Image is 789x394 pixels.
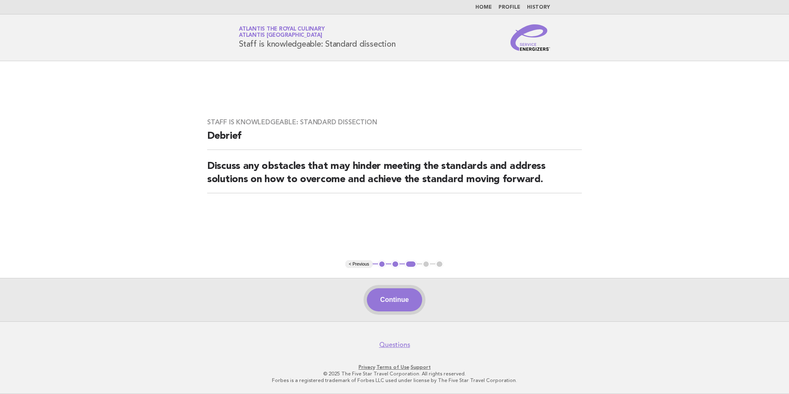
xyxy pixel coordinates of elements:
a: Atlantis the Royal CulinaryAtlantis [GEOGRAPHIC_DATA] [239,26,324,38]
p: Forbes is a registered trademark of Forbes LLC used under license by The Five Star Travel Corpora... [142,377,647,384]
p: © 2025 The Five Star Travel Corporation. All rights reserved. [142,370,647,377]
button: 3 [405,260,417,268]
h3: Staff is knowledgeable: Standard dissection [207,118,582,126]
button: 2 [391,260,399,268]
h1: Staff is knowledgeable: Standard dissection [239,27,395,48]
a: Home [475,5,492,10]
p: · · [142,364,647,370]
a: Support [411,364,431,370]
a: History [527,5,550,10]
a: Questions [379,341,410,349]
a: Profile [498,5,520,10]
h2: Discuss any obstacles that may hinder meeting the standards and address solutions on how to overc... [207,160,582,193]
button: Continue [367,288,422,311]
a: Privacy [359,364,375,370]
a: Terms of Use [376,364,409,370]
h2: Debrief [207,130,582,150]
button: < Previous [345,260,372,268]
button: 1 [378,260,386,268]
img: Service Energizers [510,24,550,51]
span: Atlantis [GEOGRAPHIC_DATA] [239,33,322,38]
